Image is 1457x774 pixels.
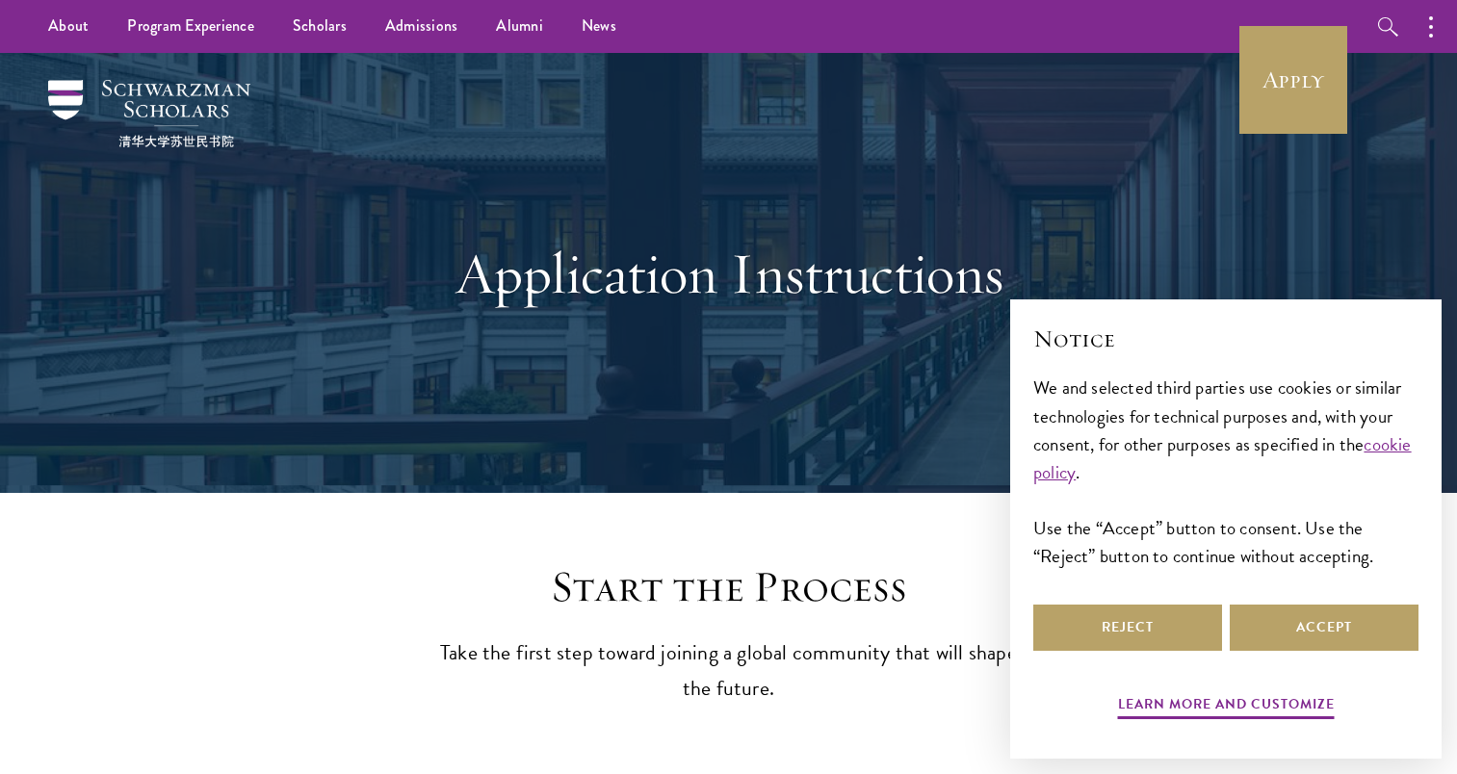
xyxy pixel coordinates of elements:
[1033,605,1222,651] button: Reject
[1230,605,1418,651] button: Accept
[1033,430,1412,486] a: cookie policy
[48,80,250,147] img: Schwarzman Scholars
[430,635,1028,707] p: Take the first step toward joining a global community that will shape the future.
[1118,692,1335,722] button: Learn more and customize
[397,239,1061,308] h1: Application Instructions
[1239,26,1347,134] a: Apply
[1033,322,1418,355] h2: Notice
[1033,374,1418,569] div: We and selected third parties use cookies or similar technologies for technical purposes and, wit...
[430,560,1028,614] h2: Start the Process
